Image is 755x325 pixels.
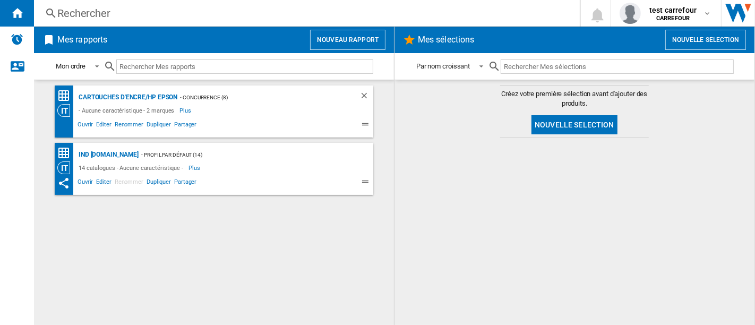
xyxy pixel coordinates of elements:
[113,177,145,190] span: Renommer
[649,5,697,15] span: test carrefour
[57,147,76,160] div: Matrice des prix
[416,30,476,50] h2: Mes sélections
[57,177,70,190] ng-md-icon: Ce rapport a été partagé avec vous
[57,161,76,174] div: Vision Catégorie
[116,59,373,74] input: Rechercher Mes rapports
[656,15,690,22] b: CARREFOUR
[139,148,352,161] div: - Profil par défaut (14)
[57,6,552,21] div: Rechercher
[76,148,139,161] div: Ind [DOMAIN_NAME]
[76,119,95,132] span: Ouvrir
[76,161,188,174] div: 14 catalogues - Aucune caractéristique -
[57,89,76,102] div: Matrice des prix
[188,161,202,174] span: Plus
[620,3,641,24] img: profile.jpg
[531,115,617,134] button: Nouvelle selection
[76,91,177,104] div: Cartouches d'encre/HP EPSON
[310,30,385,50] button: Nouveau rapport
[76,104,179,117] div: - Aucune caractéristique - 2 marques
[416,62,470,70] div: Par nom croissant
[95,119,113,132] span: Editer
[11,33,23,46] img: alerts-logo.svg
[76,177,95,190] span: Ouvrir
[500,89,649,108] span: Créez votre première sélection avant d'ajouter des produits.
[179,104,193,117] span: Plus
[177,91,338,104] div: - Concurrence (8)
[665,30,746,50] button: Nouvelle selection
[95,177,113,190] span: Editer
[145,177,173,190] span: Dupliquer
[55,30,109,50] h2: Mes rapports
[57,104,76,117] div: Vision Catégorie
[173,177,198,190] span: Partager
[113,119,145,132] span: Renommer
[359,91,373,104] div: Supprimer
[145,119,173,132] span: Dupliquer
[501,59,734,74] input: Rechercher Mes sélections
[56,62,85,70] div: Mon ordre
[173,119,198,132] span: Partager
